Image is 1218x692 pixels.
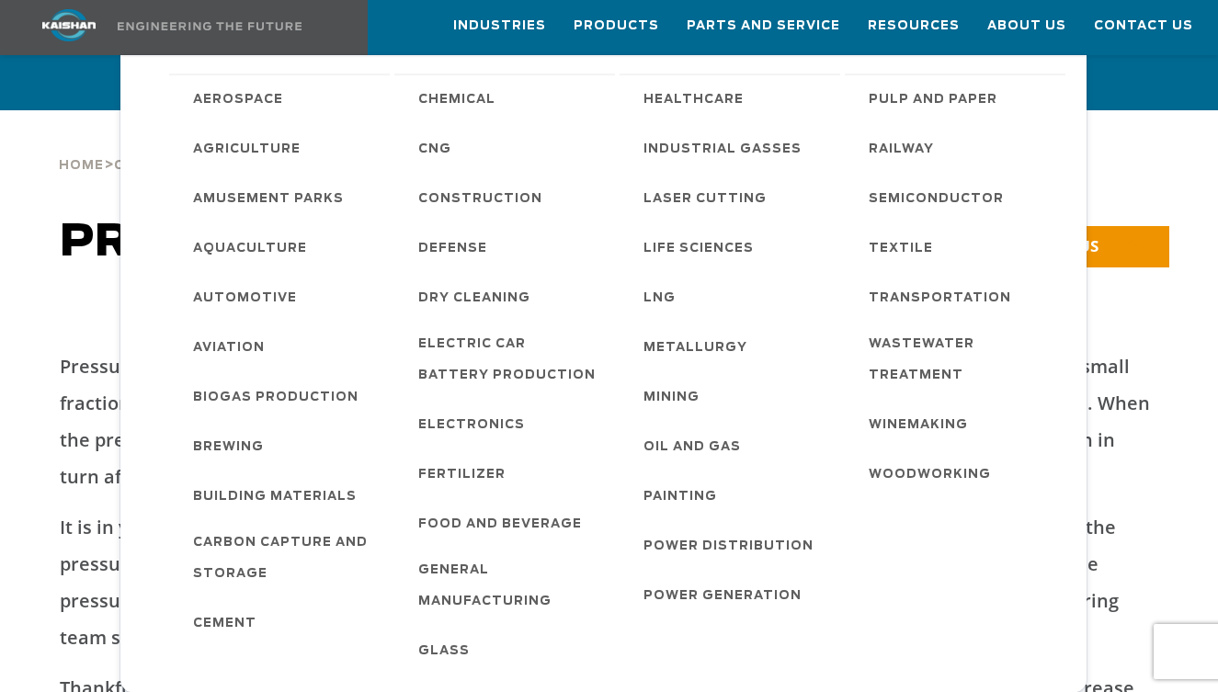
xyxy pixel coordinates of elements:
a: Pulp and Paper [850,74,1065,123]
a: Industries [453,1,546,51]
span: Carbon Capture and Storage [193,528,371,590]
a: LNG [625,272,840,322]
span: About Us [987,16,1066,37]
a: Carbon Capture and Storage [175,520,390,597]
a: Healthcare [625,74,840,123]
span: Fertilizer [418,459,506,491]
a: Woodworking [850,448,1065,498]
span: Transportation [869,283,1011,314]
span: Chemical [418,85,495,116]
span: Products [574,16,659,37]
span: Power Generation [643,581,802,612]
a: Life Sciences [625,222,840,272]
a: Glass [400,625,615,675]
a: Agriculture [175,123,390,173]
span: Oil and Gas [643,432,741,463]
span: Calculators [114,160,226,172]
a: Electronics [400,399,615,448]
p: It is in your best interest to understand the pressure drop throughout your air compressor system... [60,509,1158,656]
span: Semiconductor [869,184,1004,215]
a: Resources [868,1,960,51]
span: Electric Car Battery Production [418,329,597,391]
span: Textile [869,233,933,265]
span: Life Sciences [643,233,754,265]
a: Transportation [850,272,1065,322]
span: Parts and Service [687,16,840,37]
a: Metallurgy [625,322,840,371]
span: Woodworking [869,459,991,491]
a: Food and Beverage [400,498,615,548]
span: Construction [418,184,542,215]
a: Power Generation [625,570,840,619]
span: Mining [643,382,700,414]
span: Metallurgy [643,333,747,364]
span: Agriculture [193,134,301,165]
span: Aerospace [193,85,283,116]
p: Pressure loss occurs in small amounts in any air compression system. The good news is that it onl... [60,348,1158,495]
a: Home [59,156,104,173]
a: Aviation [175,322,390,371]
a: Winemaking [850,399,1065,448]
a: Electric Car Battery Production [400,322,615,399]
a: General Manufacturing [400,548,615,625]
span: Painting [643,482,717,513]
span: Contact Us [1094,16,1193,37]
a: Oil and Gas [625,421,840,471]
a: Biogas Production [175,371,390,421]
span: Building Materials [193,482,357,513]
a: Wastewater Treatment [850,322,1065,399]
span: Food and Beverage [418,509,582,540]
a: Defense [400,222,615,272]
a: Products [574,1,659,51]
a: Semiconductor [850,173,1065,222]
a: Aquaculture [175,222,390,272]
a: About Us [987,1,1066,51]
span: Biogas Production [193,382,359,414]
a: Mining [625,371,840,421]
span: Cement [193,608,256,640]
a: Aerospace [175,74,390,123]
a: Laser Cutting [625,173,840,222]
span: CNG [418,134,451,165]
span: Industries [453,16,546,37]
a: Painting [625,471,840,520]
span: Railway [869,134,934,165]
span: Pulp and Paper [869,85,997,116]
a: Cement [175,597,390,647]
a: Dry Cleaning [400,272,615,322]
a: Brewing [175,421,390,471]
span: Healthcare [643,85,744,116]
span: Electronics [418,410,525,441]
a: Textile [850,222,1065,272]
span: Resources [868,16,960,37]
a: Railway [850,123,1065,173]
span: Aquaculture [193,233,307,265]
span: Amusement Parks [193,184,344,215]
a: Automotive [175,272,390,322]
a: Industrial Gasses [625,123,840,173]
span: Pressure Drop [60,221,832,265]
span: Industrial Gasses [643,134,802,165]
span: Brewing [193,432,264,463]
a: Fertilizer [400,448,615,498]
span: Wastewater Treatment [869,329,1047,391]
span: Winemaking [869,410,968,441]
span: Glass [418,636,470,667]
span: Home [59,160,104,172]
a: Construction [400,173,615,222]
span: LNG [643,283,676,314]
a: Amusement Parks [175,173,390,222]
a: Power Distribution [625,520,840,570]
span: Dry Cleaning [418,283,530,314]
span: Aviation [193,333,265,364]
span: Defense [418,233,487,265]
span: Laser Cutting [643,184,767,215]
div: > > [59,110,363,180]
a: Building Materials [175,471,390,520]
a: Parts and Service [687,1,840,51]
img: Engineering the future [118,22,302,30]
a: Contact Us [1094,1,1193,51]
span: Automotive [193,283,297,314]
span: Power Distribution [643,531,814,562]
a: Calculators [114,156,226,173]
